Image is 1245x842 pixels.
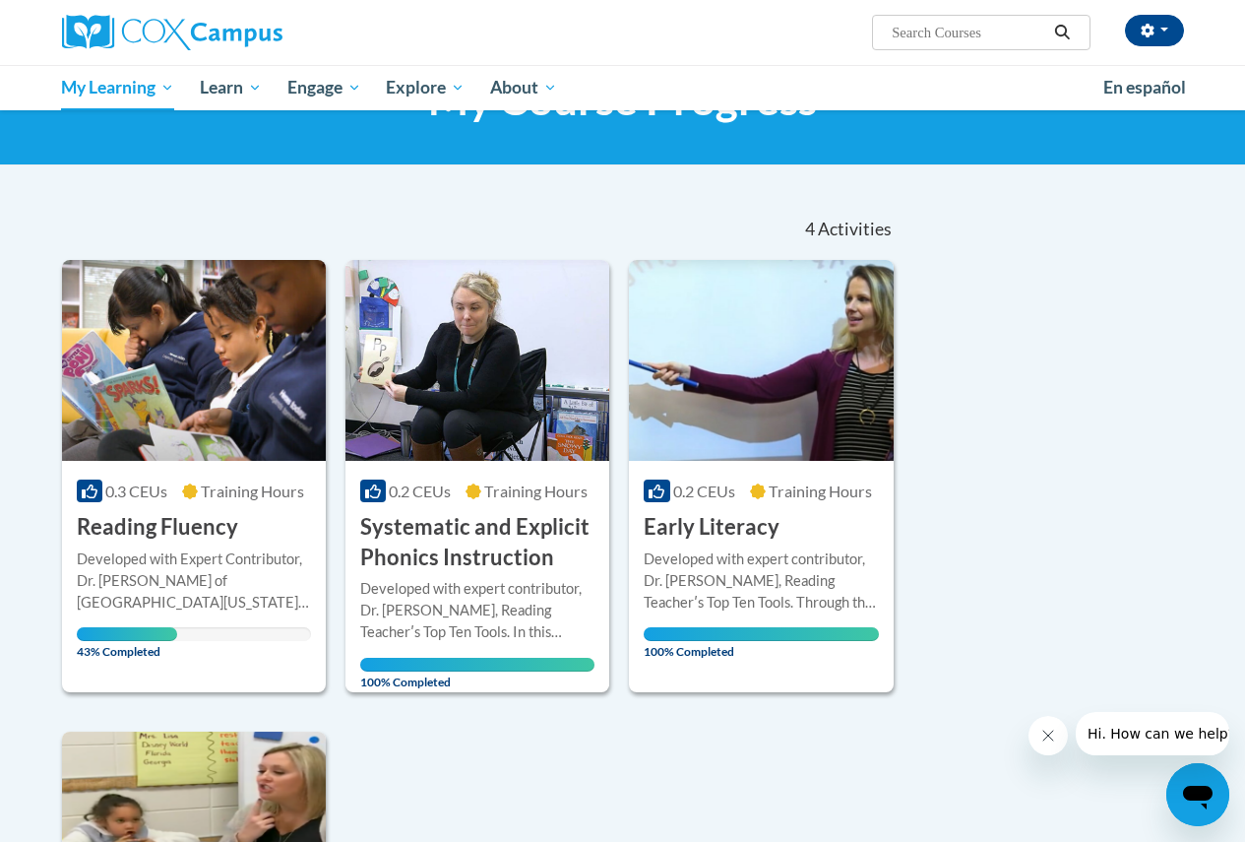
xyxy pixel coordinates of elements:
[1125,15,1184,46] button: Account Settings
[477,65,570,110] a: About
[345,260,609,461] img: Course Logo
[644,549,878,614] div: Developed with expert contributor, Dr. [PERSON_NAME], Reading Teacherʹs Top Ten Tools. Through th...
[47,65,1199,110] div: Main menu
[818,219,892,240] span: Activities
[644,627,878,659] span: 100% Completed
[1076,712,1229,755] iframe: Message from company
[105,482,167,500] span: 0.3 CEUs
[1028,716,1068,755] iframe: Close message
[201,482,304,500] span: Training Hours
[890,21,1047,44] input: Search Courses
[187,65,275,110] a: Learn
[490,76,557,99] span: About
[389,482,451,500] span: 0.2 CEUs
[629,260,893,692] a: Course Logo0.2 CEUsTraining Hours Early LiteracyDeveloped with expert contributor, Dr. [PERSON_NA...
[62,15,282,50] img: Cox Campus
[805,219,815,240] span: 4
[373,65,477,110] a: Explore
[77,627,178,659] span: 43% Completed
[275,65,374,110] a: Engage
[62,260,326,692] a: Course Logo0.3 CEUsTraining Hours Reading FluencyDeveloped with Expert Contributor, Dr. [PERSON_N...
[386,76,465,99] span: Explore
[77,549,311,614] div: Developed with Expert Contributor, Dr. [PERSON_NAME] of [GEOGRAPHIC_DATA][US_STATE], [GEOGRAPHIC_...
[1166,763,1229,826] iframe: Button to launch messaging window
[769,482,872,500] span: Training Hours
[360,578,594,643] div: Developed with expert contributor, Dr. [PERSON_NAME], Reading Teacherʹs Top Ten Tools. In this co...
[49,65,188,110] a: My Learning
[61,76,174,99] span: My Learning
[62,15,416,50] a: Cox Campus
[1103,77,1186,97] span: En español
[629,260,893,461] img: Course Logo
[360,658,594,689] span: 100% Completed
[1047,21,1077,44] button: Search
[287,76,361,99] span: Engage
[360,658,594,672] div: Your progress
[12,14,159,30] span: Hi. How can we help?
[200,76,262,99] span: Learn
[62,260,326,461] img: Course Logo
[77,512,238,543] h3: Reading Fluency
[1090,67,1199,108] a: En español
[673,482,735,500] span: 0.2 CEUs
[644,627,878,641] div: Your progress
[360,512,594,573] h3: Systematic and Explicit Phonics Instruction
[484,482,588,500] span: Training Hours
[77,627,178,641] div: Your progress
[345,260,609,692] a: Course Logo0.2 CEUsTraining Hours Systematic and Explicit Phonics InstructionDeveloped with exper...
[644,512,779,543] h3: Early Literacy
